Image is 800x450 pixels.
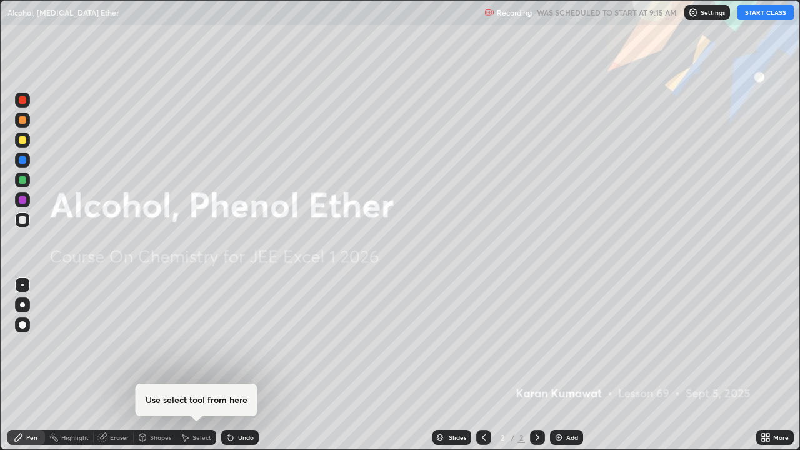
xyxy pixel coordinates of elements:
h5: WAS SCHEDULED TO START AT 9:15 AM [537,7,677,18]
div: Highlight [61,434,89,441]
div: / [511,434,515,441]
img: recording.375f2c34.svg [484,7,494,17]
div: 2 [517,432,525,443]
div: More [773,434,789,441]
div: Slides [449,434,466,441]
p: Settings [701,9,725,16]
div: Eraser [110,434,129,441]
div: Pen [26,434,37,441]
div: Add [566,434,578,441]
div: Undo [238,434,254,441]
img: add-slide-button [554,432,564,442]
div: Shapes [150,434,171,441]
img: class-settings-icons [688,7,698,17]
p: Recording [497,8,532,17]
button: START CLASS [737,5,794,20]
p: Alcohol, [MEDICAL_DATA] Ether [7,7,119,17]
h4: Use select tool from here [146,394,247,406]
div: 2 [496,434,509,441]
div: Select [192,434,211,441]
